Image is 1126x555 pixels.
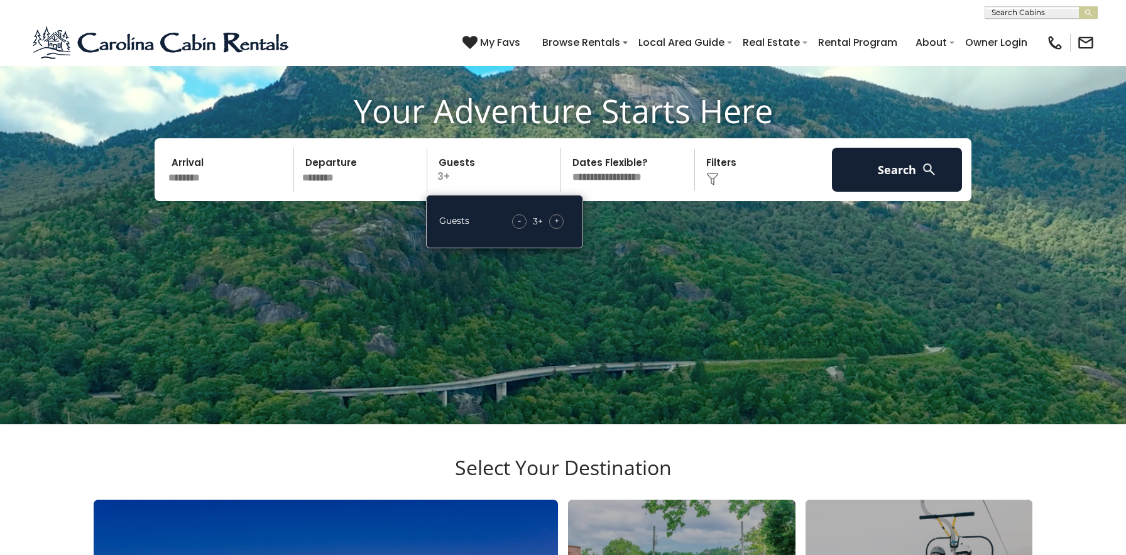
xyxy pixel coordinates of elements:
[1046,34,1064,52] img: phone-regular-black.png
[9,91,1117,130] h1: Your Adventure Starts Here
[462,35,523,51] a: My Favs
[536,31,626,53] a: Browse Rentals
[812,31,904,53] a: Rental Program
[959,31,1034,53] a: Owner Login
[31,24,292,62] img: Blue-2.png
[533,215,538,228] div: 3
[518,214,521,227] span: -
[736,31,806,53] a: Real Estate
[554,214,559,227] span: +
[706,173,719,185] img: filter--v1.png
[506,214,570,229] div: +
[1077,34,1095,52] img: mail-regular-black.png
[92,456,1034,500] h3: Select Your Destination
[480,35,520,50] span: My Favs
[832,148,962,192] button: Search
[632,31,731,53] a: Local Area Guide
[921,162,937,177] img: search-regular-white.png
[439,216,469,226] h5: Guests
[909,31,953,53] a: About
[431,148,560,192] p: 3+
